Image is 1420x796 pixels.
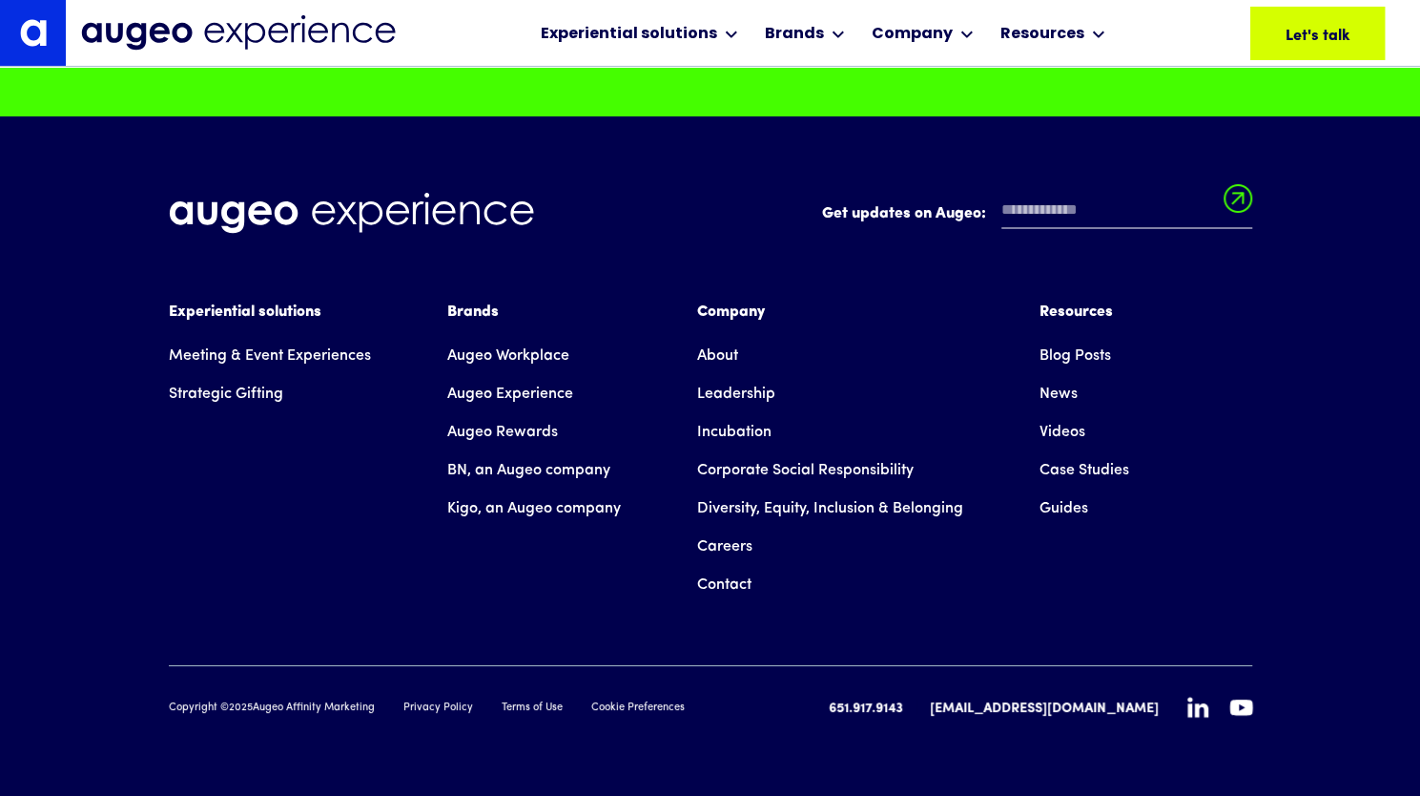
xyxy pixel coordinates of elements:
[1039,337,1111,375] a: Blog Posts
[447,337,569,375] a: Augeo Workplace
[930,699,1159,719] a: [EMAIL_ADDRESS][DOMAIN_NAME]
[169,701,375,717] div: Copyright © Augeo Affinity Marketing
[403,701,473,717] a: Privacy Policy
[1039,301,1129,324] div: Resources
[697,490,963,528] a: Diversity, Equity, Inclusion & Belonging
[697,413,772,451] a: Incubation
[822,202,986,225] label: Get updates on Augeo:
[697,566,751,604] a: Contact
[447,490,621,528] a: Kigo, an Augeo company
[822,193,1252,239] form: Email Form
[447,301,621,324] div: Brands
[1250,7,1385,60] a: Let's talk
[1000,23,1084,46] div: Resources
[1039,413,1085,451] a: Videos
[447,375,573,413] a: Augeo Experience
[1039,451,1129,490] a: Case Studies
[447,451,610,490] a: BN, an Augeo company
[541,23,717,46] div: Experiential solutions
[697,301,963,324] div: Company
[591,701,685,717] a: Cookie Preferences
[915,697,918,720] div: |
[765,23,824,46] div: Brands
[169,193,534,234] img: Augeo Experience business unit full logo in white.
[20,19,47,46] img: Augeo's "a" monogram decorative logo in white.
[1039,490,1088,528] a: Guides
[1039,375,1078,413] a: News
[697,375,775,413] a: Leadership
[697,451,914,490] a: Corporate Social Responsibility
[502,701,563,717] a: Terms of Use
[229,702,253,713] span: 2025
[697,337,738,375] a: About
[447,413,558,451] a: Augeo Rewards
[829,699,903,719] a: 651.917.9143
[169,301,371,324] div: Experiential solutions
[872,23,953,46] div: Company
[697,528,752,566] a: Careers
[169,337,371,375] a: Meeting & Event Experiences
[81,15,396,51] img: Augeo Experience business unit full logo in midnight blue.
[1224,184,1252,224] input: Submit
[169,375,283,413] a: Strategic Gifting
